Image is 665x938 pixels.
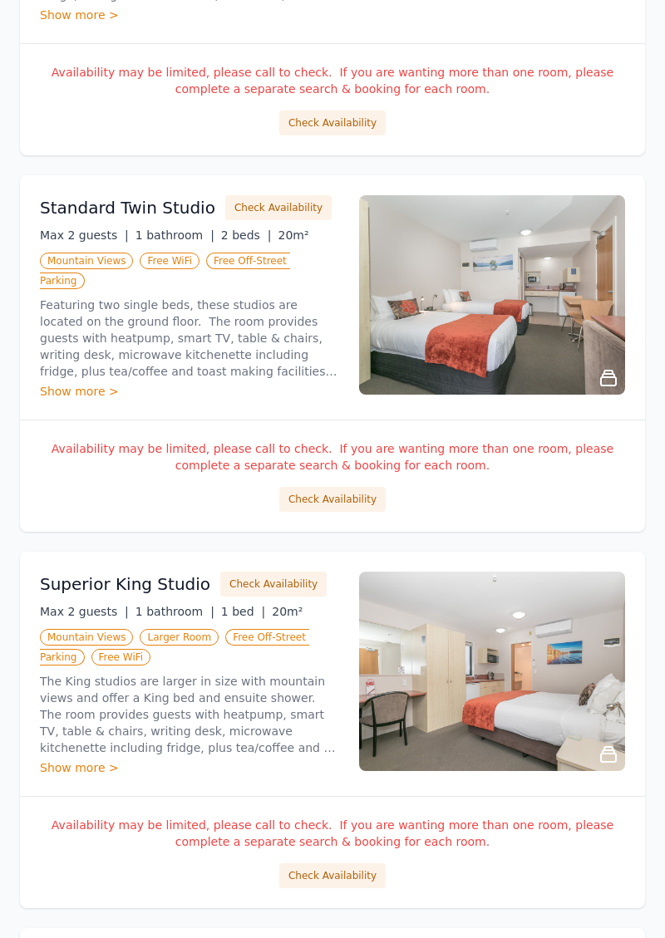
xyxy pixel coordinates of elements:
[91,649,151,665] span: Free WiFi
[40,673,339,756] p: The King studios are larger in size with mountain views and offer a King bed and ensuite shower. ...
[40,297,339,380] p: Featuring two single beds, these studios are located on the ground floor. The room provides guest...
[272,605,303,618] span: 20m²
[135,605,214,618] span: 1 bathroom |
[135,228,214,242] span: 1 bathroom |
[140,253,199,269] span: Free WiFi
[40,572,210,596] h3: Superior King Studio
[225,195,332,220] button: Check Availability
[40,759,339,776] div: Show more >
[140,629,219,646] span: Larger Room
[279,110,386,135] button: Check Availability
[221,605,265,618] span: 1 bed |
[40,228,129,242] span: Max 2 guests |
[40,817,625,850] p: Availability may be limited, please call to check. If you are wanting more than one room, please ...
[220,572,327,597] button: Check Availability
[40,196,215,219] h3: Standard Twin Studio
[40,629,133,646] span: Mountain Views
[40,440,625,474] p: Availability may be limited, please call to check. If you are wanting more than one room, please ...
[279,487,386,512] button: Check Availability
[40,64,625,97] p: Availability may be limited, please call to check. If you are wanting more than one room, please ...
[40,253,133,269] span: Mountain Views
[221,228,272,242] span: 2 beds |
[40,7,339,23] div: Show more >
[278,228,309,242] span: 20m²
[279,863,386,888] button: Check Availability
[40,383,339,400] div: Show more >
[40,605,129,618] span: Max 2 guests |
